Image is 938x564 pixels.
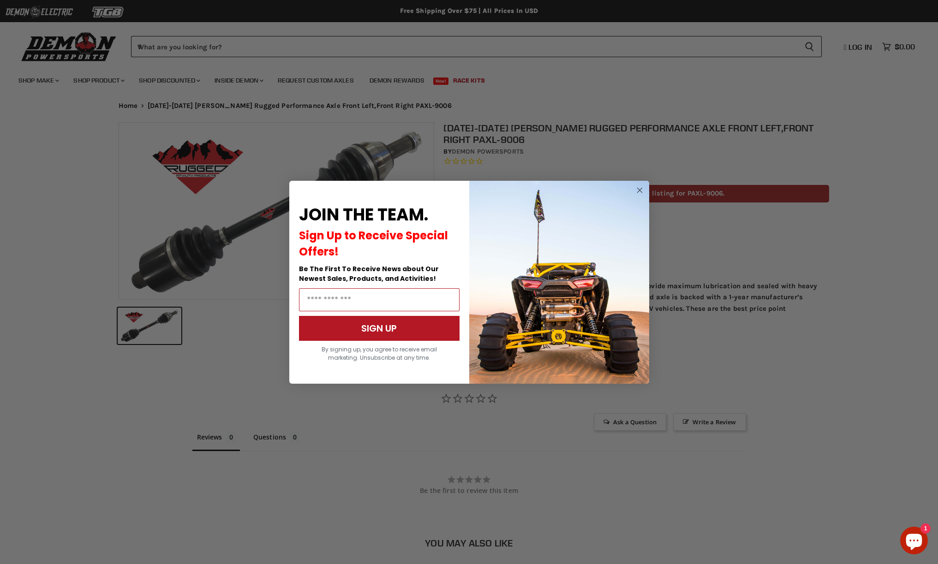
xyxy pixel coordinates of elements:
[299,203,428,226] span: JOIN THE TEAM.
[897,527,931,557] inbox-online-store-chat: Shopify online store chat
[634,184,645,196] button: Close dialog
[299,228,448,259] span: Sign Up to Receive Special Offers!
[299,316,460,341] button: SIGN UP
[469,181,649,384] img: a9095488-b6e7-41ba-879d-588abfab540b.jpeg
[299,288,460,311] input: Email Address
[299,264,439,283] span: Be The First To Receive News about Our Newest Sales, Products, and Activities!
[322,345,437,362] span: By signing up, you agree to receive email marketing. Unsubscribe at any time.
